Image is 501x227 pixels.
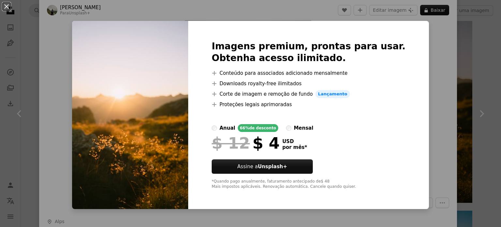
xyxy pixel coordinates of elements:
input: anual66%de desconto [212,125,217,131]
input: mensal [286,125,291,131]
span: Lançamento [315,90,350,98]
li: Proteções legais aprimoradas [212,101,405,108]
li: Downloads royalty-free ilimitados [212,80,405,88]
div: *Quando pago anualmente, faturamento antecipado de $ 48 Mais impostos aplicáveis. Renovação autom... [212,179,405,189]
h2: Imagens premium, prontas para usar. Obtenha acesso ilimitado. [212,41,405,64]
strong: Unsplash+ [258,164,287,170]
div: mensal [294,124,313,132]
span: USD [282,138,307,144]
li: Conteúdo para associados adicionado mensalmente [212,69,405,77]
div: $ 4 [212,135,280,152]
div: 66% de desconto [238,124,278,132]
img: premium_photo-1724863597837-a8b33b137b60 [72,21,188,209]
li: Corte de imagem e remoção de fundo [212,90,405,98]
span: por mês * [282,144,307,150]
span: $ 12 [212,135,250,152]
button: Assine aUnsplash+ [212,159,313,174]
div: anual [220,124,235,132]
